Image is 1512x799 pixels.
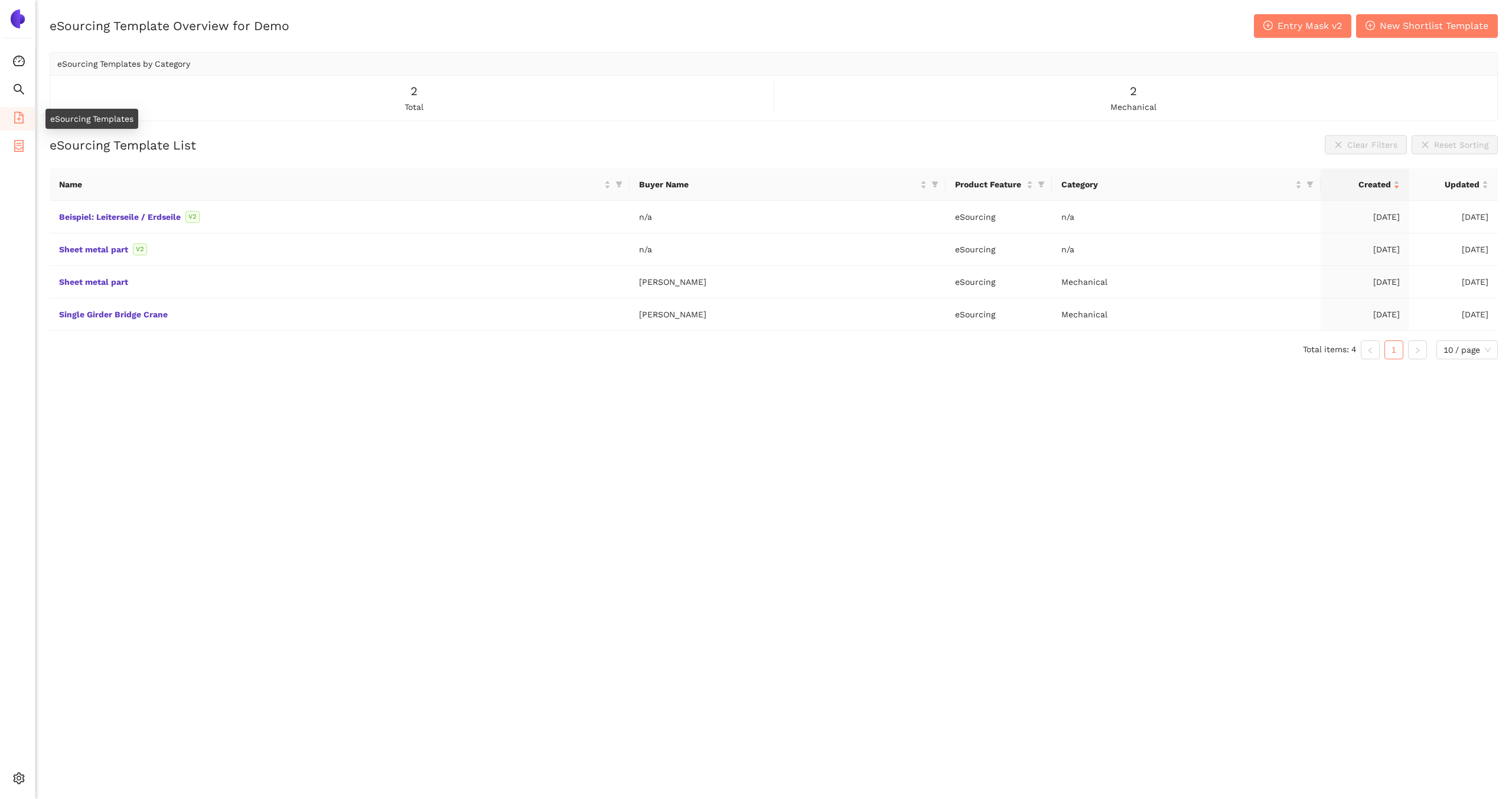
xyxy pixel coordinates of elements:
[405,100,423,113] span: total
[946,233,1052,266] td: eSourcing
[630,298,946,331] td: [PERSON_NAME]
[1412,135,1498,154] button: closeReset Sorting
[1408,340,1427,359] button: right
[946,266,1052,298] td: eSourcing
[1321,201,1409,233] td: [DATE]
[630,266,946,298] td: [PERSON_NAME]
[946,201,1052,233] td: eSourcing
[613,176,625,193] span: filter
[1385,341,1403,359] a: 1
[1436,340,1498,359] div: Page Size
[1035,176,1047,193] span: filter
[1038,181,1045,188] span: filter
[1380,18,1488,33] span: New Shortlist Template
[1052,233,1321,266] td: n/a
[1409,168,1498,201] th: this column's title is Updated,this column is sortable
[929,176,941,193] span: filter
[955,178,1024,191] span: Product Feature
[1052,266,1321,298] td: Mechanical
[1409,298,1498,331] td: [DATE]
[1409,233,1498,266] td: [DATE]
[13,108,25,131] span: file-add
[1443,341,1491,359] span: 10 / page
[13,79,25,103] span: search
[1419,178,1480,191] span: Updated
[1414,347,1421,354] span: right
[1409,266,1498,298] td: [DATE]
[1409,201,1498,233] td: [DATE]
[615,181,623,188] span: filter
[1278,18,1342,33] span: Entry Mask v2
[50,137,196,154] h2: eSourcing Template List
[1384,340,1403,359] li: 1
[1321,298,1409,331] td: [DATE]
[13,768,25,792] span: setting
[1263,21,1273,32] span: plus-circle
[1110,100,1156,113] span: mechanical
[1321,233,1409,266] td: [DATE]
[630,233,946,266] td: n/a
[630,168,946,201] th: this column's title is Buyer Name,this column is sortable
[1130,82,1137,100] span: 2
[57,59,190,69] span: eSourcing Templates by Category
[639,178,918,191] span: Buyer Name
[1325,135,1407,154] button: closeClear Filters
[1052,298,1321,331] td: Mechanical
[1367,347,1374,354] span: left
[630,201,946,233] td: n/a
[50,17,289,34] h2: eSourcing Template Overview for Demo
[50,168,630,201] th: this column's title is Name,this column is sortable
[1306,181,1314,188] span: filter
[931,181,939,188] span: filter
[13,136,25,160] span: container
[185,211,200,223] span: V2
[946,298,1052,331] td: eSourcing
[133,243,147,255] span: V2
[946,168,1052,201] th: this column's title is Product Feature,this column is sortable
[1254,14,1351,38] button: plus-circleEntry Mask v2
[1061,178,1293,191] span: Category
[1361,340,1380,359] li: Previous Page
[1361,340,1380,359] button: left
[1321,266,1409,298] td: [DATE]
[1330,178,1391,191] span: Created
[1303,340,1356,359] li: Total items: 4
[8,9,27,28] img: Logo
[1052,201,1321,233] td: n/a
[59,178,602,191] span: Name
[410,82,418,100] span: 2
[1052,168,1321,201] th: this column's title is Category,this column is sortable
[1356,14,1498,38] button: plus-circleNew Shortlist Template
[1304,176,1316,193] span: filter
[1408,340,1427,359] li: Next Page
[1366,21,1375,32] span: plus-circle
[13,51,25,74] span: dashboard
